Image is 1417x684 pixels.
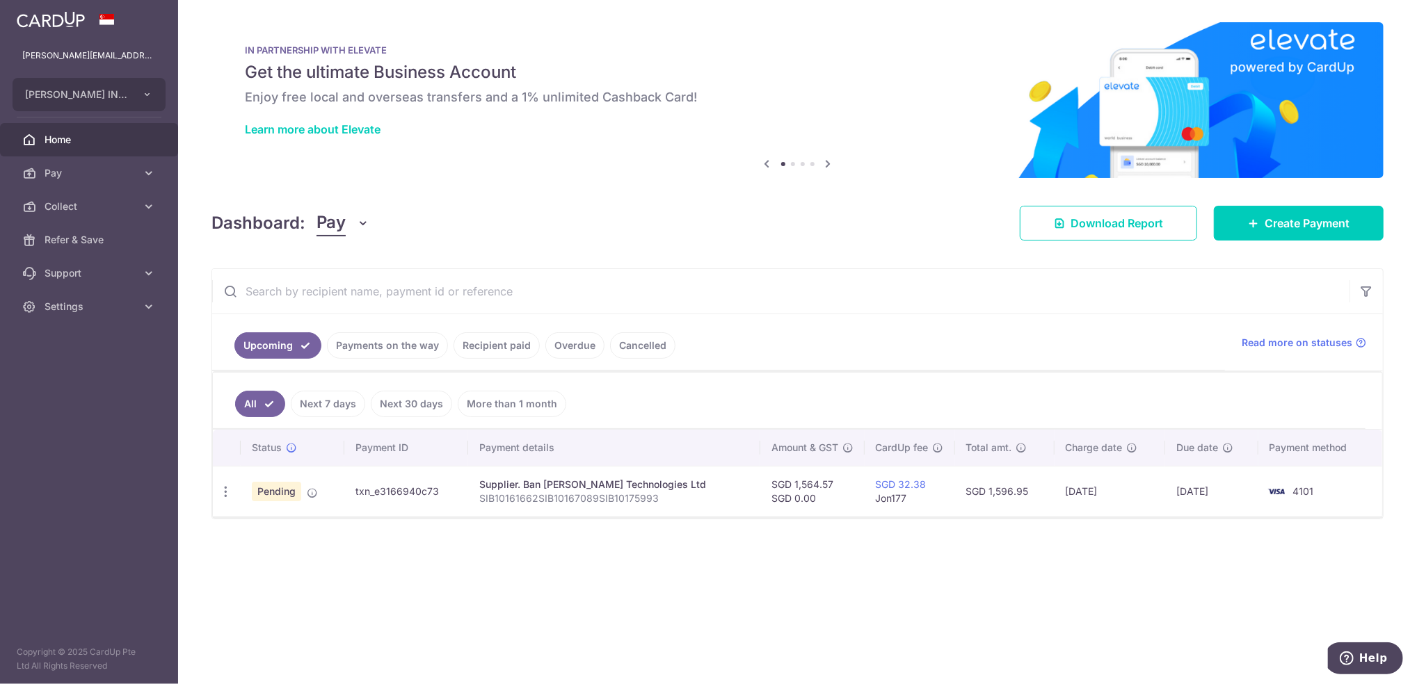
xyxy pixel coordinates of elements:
img: CardUp [17,11,85,28]
span: Settings [45,300,136,313]
span: Total amt. [966,441,1012,455]
th: Payment details [468,430,760,466]
a: SGD 32.38 [876,478,927,490]
td: [DATE] [1055,466,1165,516]
span: Pay [317,210,346,236]
a: All [235,391,285,417]
span: Create Payment [1265,215,1350,231]
span: Home [45,133,136,147]
span: Pending [252,482,301,501]
td: [DATE] [1165,466,1258,516]
a: Recipient paid [454,332,540,359]
a: Download Report [1020,206,1197,241]
span: Support [45,266,136,280]
span: Refer & Save [45,233,136,247]
a: More than 1 month [458,391,566,417]
span: Read more on statuses [1242,336,1352,350]
td: SGD 1,564.57 SGD 0.00 [760,466,865,516]
span: Amount & GST [771,441,838,455]
img: Bank Card [1263,483,1290,500]
span: Due date [1176,441,1218,455]
td: Jon177 [865,466,955,516]
span: Charge date [1066,441,1123,455]
a: Next 30 days [371,391,452,417]
th: Payment method [1258,430,1382,466]
p: [PERSON_NAME][EMAIL_ADDRESS][PERSON_NAME][DOMAIN_NAME] [22,49,156,63]
a: Read more on statuses [1242,336,1366,350]
span: Collect [45,199,136,213]
td: SGD 1,596.95 [955,466,1055,516]
iframe: Opens a widget where you can find more information [1328,642,1403,677]
img: Renovation banner [211,22,1384,178]
p: SIB10161662SIB10167089SIB10175993 [479,491,749,505]
span: CardUp fee [876,441,929,455]
input: Search by recipient name, payment id or reference [212,269,1350,313]
a: Overdue [545,332,605,359]
span: Pay [45,166,136,180]
a: Create Payment [1214,206,1384,241]
span: 4101 [1293,485,1314,497]
p: IN PARTNERSHIP WITH ELEVATE [245,44,1350,56]
a: Cancelled [610,332,675,359]
span: Status [252,441,282,455]
h4: Dashboard: [211,211,305,236]
a: Next 7 days [291,391,365,417]
a: Payments on the way [327,332,448,359]
div: Supplier. Ban [PERSON_NAME] Technologies Ltd [479,478,749,491]
span: [PERSON_NAME] INNOVATIONS TECHNOLOGIES PTE. LTD. [25,88,128,101]
th: Payment ID [344,430,468,466]
a: Upcoming [234,332,321,359]
span: Download Report [1071,215,1163,231]
h6: Enjoy free local and overseas transfers and a 1% unlimited Cashback Card! [245,89,1350,106]
a: Learn more about Elevate [245,122,381,136]
button: Pay [317,210,370,236]
td: txn_e3166940c73 [344,466,468,516]
button: [PERSON_NAME] INNOVATIONS TECHNOLOGIES PTE. LTD. [13,78,166,111]
h5: Get the ultimate Business Account [245,61,1350,83]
